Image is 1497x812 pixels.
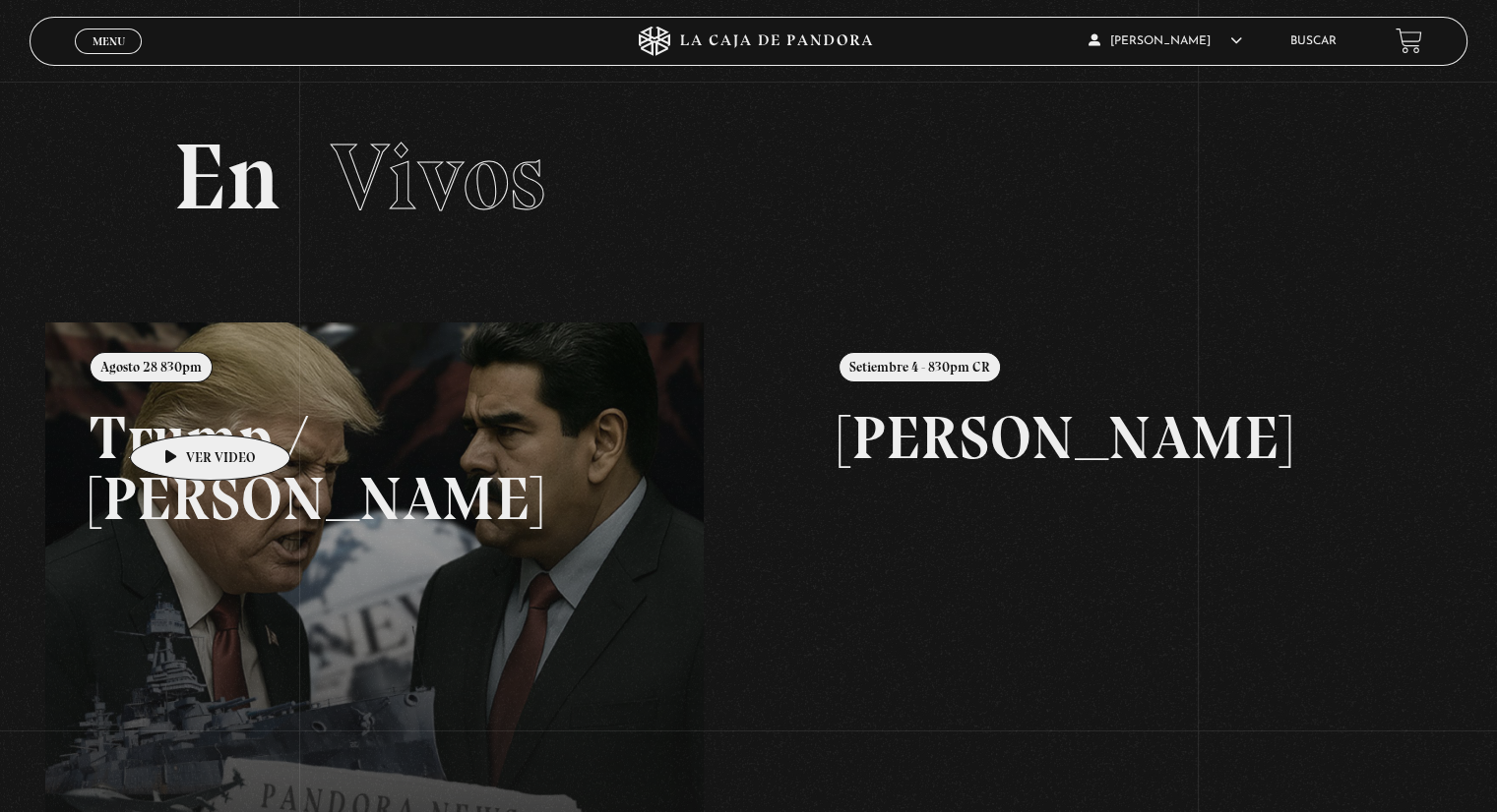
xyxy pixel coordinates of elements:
a: Buscar [1290,35,1337,47]
span: Cerrar [86,51,132,65]
h2: En [173,131,1323,224]
span: Menu [93,35,125,47]
span: [PERSON_NAME] [1089,35,1242,47]
a: View your shopping cart [1396,28,1422,54]
span: Vivos [331,121,545,233]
